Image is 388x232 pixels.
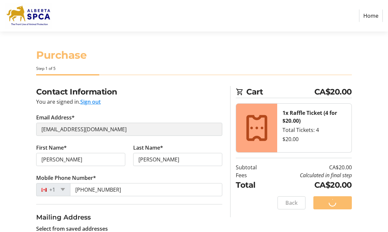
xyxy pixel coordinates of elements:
[269,163,352,171] td: CA$20.00
[36,212,222,222] h3: Mailing Address
[236,163,269,171] td: Subtotal
[36,144,67,152] label: First Name*
[36,114,75,121] label: Email Address*
[36,174,96,182] label: Mobile Phone Number*
[5,3,52,29] img: Alberta SPCA's Logo
[246,86,314,98] span: Cart
[269,179,352,191] td: CA$20.00
[314,86,352,98] span: CA$20.00
[36,66,352,72] div: Step 1 of 5
[80,98,101,106] button: Sign out
[282,126,346,134] div: Total Tickets: 4
[282,135,346,143] div: $20.00
[269,171,352,179] td: Calculated in final step
[133,144,163,152] label: Last Name*
[236,179,269,191] td: Total
[359,10,383,22] a: Home
[282,109,337,124] strong: 1x Raffle Ticket (4 for $20.00)
[36,86,222,98] h2: Contact Information
[36,47,352,63] h1: Purchase
[36,98,222,106] div: You are signed in.
[70,183,222,196] input: (506) 234-5678
[236,171,269,179] td: Fees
